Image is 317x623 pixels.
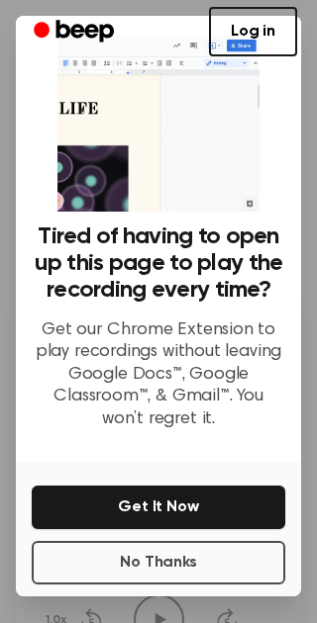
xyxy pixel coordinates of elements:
[20,13,132,51] a: Beep
[32,223,285,304] h3: Tired of having to open up this page to play the recording every time?
[57,36,261,212] img: Beep extension in action
[32,319,285,431] p: Get our Chrome Extension to play recordings without leaving Google Docs™, Google Classroom™, & Gm...
[209,7,297,56] a: Log in
[32,486,285,529] button: Get It Now
[32,541,285,584] button: No Thanks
